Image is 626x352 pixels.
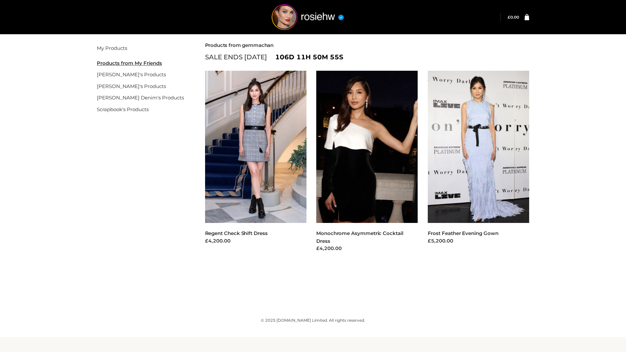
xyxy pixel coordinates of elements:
[97,95,184,101] a: [PERSON_NAME] Denim's Products
[97,83,166,89] a: [PERSON_NAME]'s Products
[316,245,418,252] div: £4,200.00
[275,51,343,63] span: 106d 11h 50m 55s
[97,317,529,324] div: © 2025 [DOMAIN_NAME] Limited. All rights reserved.
[97,71,166,78] a: [PERSON_NAME]'s Products
[205,42,529,48] h2: Products from gemmachan
[316,230,403,244] a: Monochrome Asymmetric Cocktail Dress
[428,230,499,236] a: Frost Feather Evening Gown
[97,106,149,112] a: Scrapbook's Products
[97,45,127,51] a: My Products
[97,60,162,66] u: Products from My Friends
[508,15,519,20] bdi: 0.00
[508,15,519,20] a: £0.00
[205,51,529,63] div: SALE ENDS [DATE]
[205,230,268,236] a: Regent Check Shift Dress
[428,237,529,245] div: £5,200.00
[259,4,357,30] img: rosiehw
[205,237,307,245] div: £4,200.00
[508,15,510,20] span: £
